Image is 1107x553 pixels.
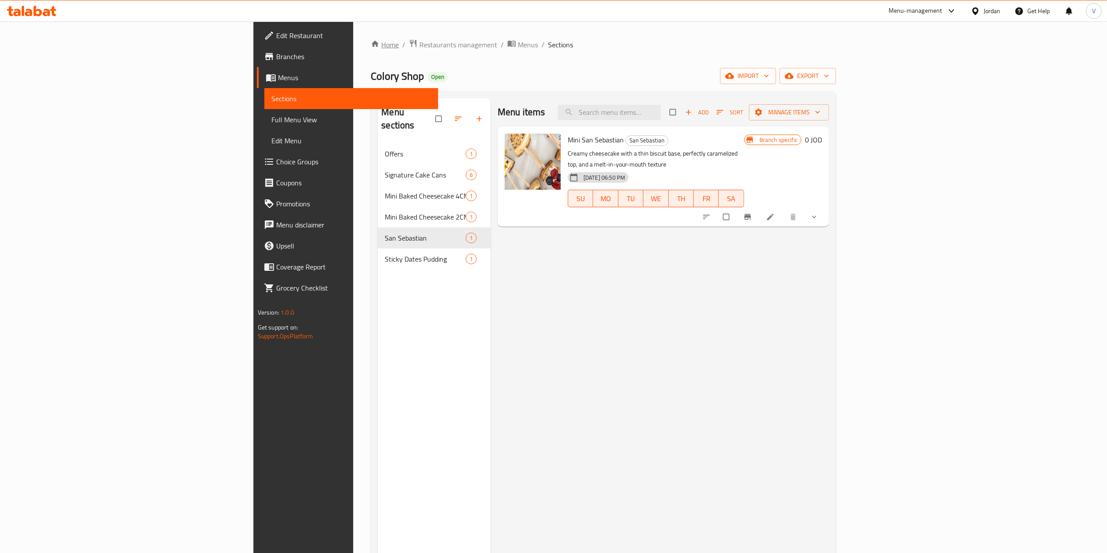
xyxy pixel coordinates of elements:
div: Sticky Dates Pudding1 [378,248,491,269]
span: Manage items [756,107,822,118]
span: Sort items [711,106,749,119]
a: Support.OpsPlatform [258,330,313,342]
a: Upsell [257,235,438,256]
button: SU [568,190,593,207]
a: Grocery Checklist [257,277,438,298]
img: Mini San Sebastian [505,134,561,190]
span: Sort [717,107,743,117]
a: Edit menu item [766,213,777,221]
button: FR [694,190,719,207]
nav: breadcrumb [371,39,836,50]
div: San Sebastian [385,233,466,243]
span: Offers [385,149,466,159]
span: [DATE] 06:50 PM [580,174,629,182]
button: show more [805,207,826,227]
a: Menus [507,39,538,50]
span: Choice Groups [276,156,431,167]
span: 1.0.0 [281,307,294,318]
span: Upsell [276,241,431,251]
span: 1 [466,213,476,221]
button: Manage items [749,104,829,121]
span: Branch specific [756,136,801,144]
span: V [1092,6,1096,16]
span: Mini San Sebastian [568,133,624,146]
span: Edit Menu [271,135,431,146]
button: Branch-specific-item [738,207,759,227]
span: Menus [278,72,431,83]
button: WE [643,190,668,207]
a: Branches [257,46,438,67]
span: Edit Restaurant [276,30,431,41]
div: Offers1 [378,143,491,164]
button: Add [683,106,711,119]
li: / [541,39,545,50]
span: Add item [683,106,711,119]
span: 1 [466,192,476,200]
li: / [501,39,504,50]
span: export [787,71,829,82]
div: items [466,170,477,180]
a: Promotions [257,193,438,214]
button: Sort [714,106,745,119]
span: Mini Baked Cheesecake 4CM [385,191,466,201]
span: Branches [276,51,431,62]
span: Select to update [718,209,736,225]
span: Version: [258,307,279,318]
span: 1 [466,150,476,158]
span: San Sebastian [626,135,668,145]
span: Select section [664,104,683,121]
span: Restaurants management [419,39,497,50]
input: search [558,105,661,120]
span: Grocery Checklist [276,283,431,293]
div: Mini Baked Cheesecake 2CM1 [378,206,491,227]
div: Mini Baked Cheesecake 4CM1 [378,185,491,206]
span: Sections [271,93,431,104]
div: items [466,254,477,264]
span: Add [685,107,709,117]
span: Get support on: [258,322,298,333]
div: items [466,191,477,201]
div: Jordan [984,6,1001,16]
span: MO [597,192,615,205]
a: Coverage Report [257,256,438,277]
span: 6 [466,171,476,179]
a: Coupons [257,172,438,193]
button: Add section [470,109,491,128]
span: Promotions [276,199,431,209]
span: Menus [518,39,538,50]
div: San Sebastian1 [378,227,491,248]
span: Mini Baked Cheesecake 2CM [385,212,466,222]
h6: 0 JOD [805,134,822,146]
div: items [466,212,477,222]
a: Menus [257,67,438,88]
span: WE [647,192,665,205]
button: SA [719,190,744,207]
span: SA [722,192,740,205]
div: Signature Cake Cans6 [378,164,491,185]
span: TH [672,192,690,205]
span: Sticky Dates Pudding [385,254,466,264]
span: Coverage Report [276,262,431,272]
div: San Sebastian [626,135,668,146]
a: Full Menu View [264,109,438,130]
button: delete [784,207,805,227]
a: Restaurants management [409,39,497,50]
span: 1 [466,255,476,263]
span: import [727,71,769,82]
button: MO [593,190,618,207]
span: Sort sections [449,109,470,128]
button: sort-choices [697,207,718,227]
span: Coupons [276,177,431,188]
nav: Menu sections [378,140,491,273]
a: Sections [264,88,438,109]
p: Creamy cheesecake with a thin biscuit base, perfectly caramelized top, and a melt-in-your-mouth t... [568,148,744,170]
span: Menu disclaimer [276,220,431,230]
svg: Show Choices [810,213,819,221]
span: SU [572,192,590,205]
span: Select all sections [430,110,449,127]
button: TH [669,190,694,207]
div: items [466,233,477,243]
